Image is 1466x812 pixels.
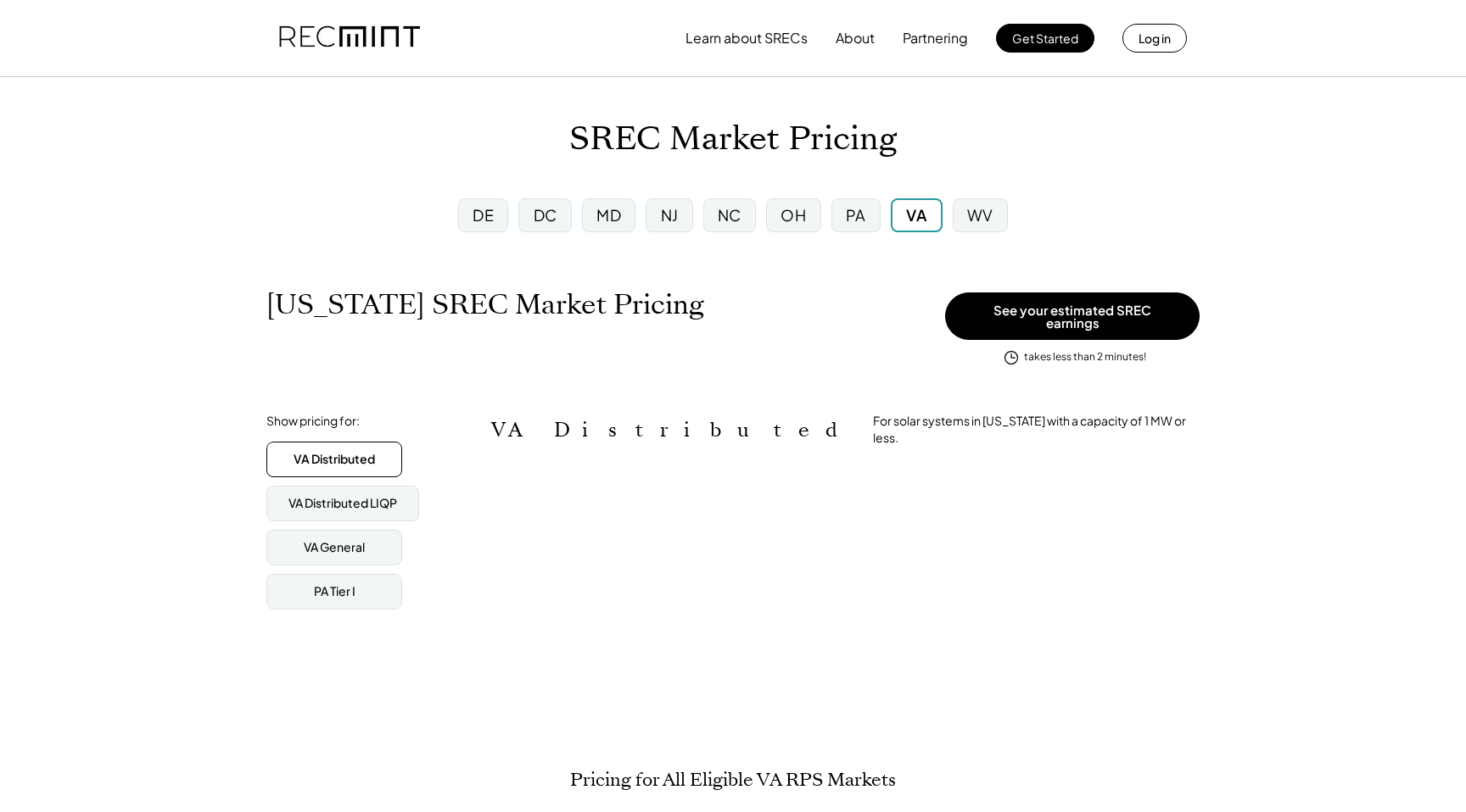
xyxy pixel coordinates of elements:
[718,204,741,225] div: NC
[279,9,420,67] img: recmint-logotype%403x.png
[294,451,375,468] div: VA Distributed
[903,21,968,55] button: Partnering
[836,21,875,55] button: About
[873,413,1200,446] div: For solar systems in [US_STATE] with a capacity of 1 MW or less.
[781,204,806,225] div: OH
[266,413,360,430] div: Show pricing for:
[996,24,1094,53] button: Get Started
[906,204,926,225] div: VA
[314,583,355,600] div: PA Tier I
[288,495,397,512] div: VA Distributed LIQP
[534,204,557,225] div: DC
[661,204,679,225] div: NJ
[846,204,866,225] div: PA
[967,204,993,225] div: WV
[473,204,494,225] div: DE
[569,120,897,159] h1: SREC Market Pricing
[491,418,848,442] h2: VA Distributed
[1024,350,1146,364] div: takes less than 2 minutes!
[685,21,808,55] button: Learn about SRECs
[570,769,896,791] h2: Pricing for All Eligible VA RPS Markets
[304,539,365,556] div: VA General
[266,288,704,321] h1: [US_STATE] SREC Market Pricing
[596,204,621,225] div: MD
[1122,24,1187,53] button: Log in
[945,292,1200,340] button: See your estimated SREC earnings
